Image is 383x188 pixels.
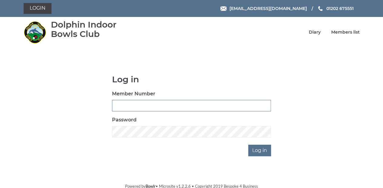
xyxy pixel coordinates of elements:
[51,20,130,39] div: Dolphin Indoor Bowls Club
[112,90,155,97] label: Member Number
[229,6,307,11] span: [EMAIL_ADDRESS][DOMAIN_NAME]
[112,75,271,84] h1: Log in
[317,5,353,12] a: Phone us 01202 675551
[24,3,51,14] a: Login
[331,29,360,35] a: Members list
[248,145,271,156] input: Log in
[326,6,353,11] span: 01202 675551
[24,21,46,44] img: Dolphin Indoor Bowls Club
[220,6,226,11] img: Email
[309,29,321,35] a: Diary
[220,5,307,12] a: Email [EMAIL_ADDRESS][DOMAIN_NAME]
[112,116,137,124] label: Password
[318,6,322,11] img: Phone us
